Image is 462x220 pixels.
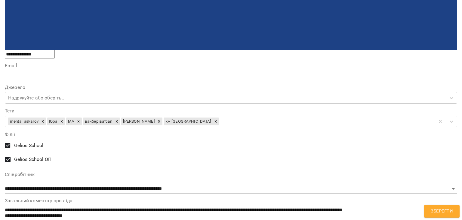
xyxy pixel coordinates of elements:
[164,118,212,125] div: км [GEOGRAPHIC_DATA]
[5,132,457,137] label: Філії
[5,63,457,68] label: Email
[47,118,58,125] div: Юра
[5,198,457,203] label: Загальний коментар про ліда
[66,118,75,125] div: МА
[5,108,457,113] label: Теги
[424,205,460,218] button: Зберегти
[14,156,51,163] span: Gelios School ОП
[8,118,39,125] div: mental_askarov
[5,172,457,177] label: Співробітник
[14,142,44,149] span: Gelios School
[431,207,453,215] span: Зберегти
[83,118,113,125] div: вайберіватсап
[5,85,457,90] label: Джерело
[121,118,156,125] div: [PERSON_NAME]
[8,94,66,102] div: Надрукуйте або оберіть...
